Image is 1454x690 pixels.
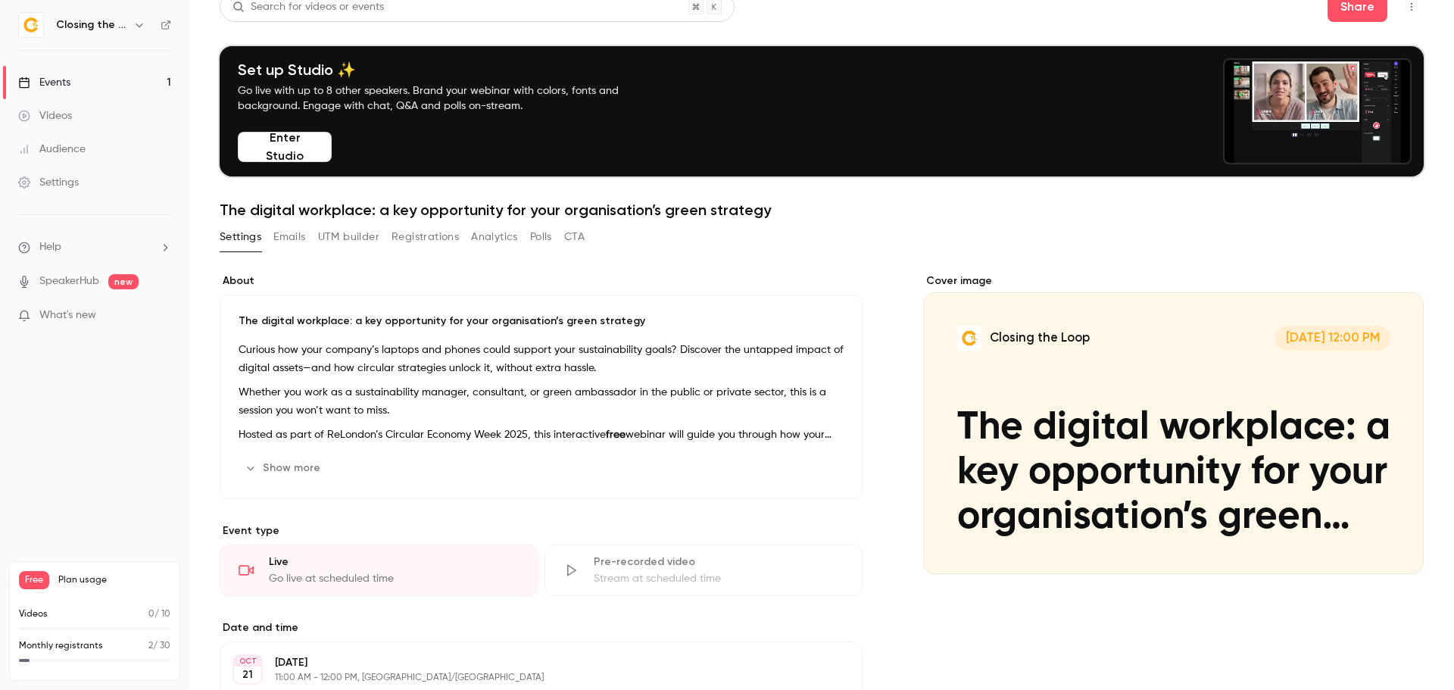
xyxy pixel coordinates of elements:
p: 21 [242,667,253,682]
span: What's new [39,308,96,323]
h4: Set up Studio ✨ [238,61,654,79]
div: Stream at scheduled time [594,571,844,586]
p: 11:00 AM - 12:00 PM, [GEOGRAPHIC_DATA]/[GEOGRAPHIC_DATA] [275,672,782,684]
div: Audience [18,142,86,157]
p: [DATE] [275,655,782,670]
label: Date and time [220,620,863,635]
iframe: Noticeable Trigger [153,309,171,323]
button: CTA [564,225,585,249]
div: Live [269,554,520,570]
img: Closing the Loop [19,13,43,37]
div: Go live at scheduled time [269,571,520,586]
button: Settings [220,225,261,249]
button: Analytics [471,225,518,249]
section: Cover image [923,273,1424,574]
p: Event type [220,523,863,539]
label: About [220,273,863,289]
li: help-dropdown-opener [18,239,171,255]
span: Free [19,571,49,589]
p: Hosted as part of ReLondon’s Circular Economy Week 2025, this interactive webinar will guide you ... [239,426,844,444]
span: 2 [148,642,153,651]
span: new [108,274,139,289]
p: Curious how your company’s laptops and phones could support your sustainability goals? Discover t... [239,341,844,377]
p: Monthly registrants [19,639,103,653]
p: Go live with up to 8 other speakers. Brand your webinar with colors, fonts and background. Engage... [238,83,654,114]
div: Events [18,75,70,90]
div: Settings [18,175,79,190]
button: Enter Studio [238,132,332,162]
span: Help [39,239,61,255]
h1: The digital workplace: a key opportunity for your organisation’s green strategy [220,201,1424,219]
div: Pre-recorded videoStream at scheduled time [544,545,863,596]
a: SpeakerHub [39,273,99,289]
p: The digital workplace: a key opportunity for your organisation’s green strategy [239,314,844,329]
div: Videos [18,108,72,123]
label: Cover image [923,273,1424,289]
p: / 10 [148,607,170,621]
p: Videos [19,607,48,621]
h6: Closing the Loop [56,17,127,33]
p: / 30 [148,639,170,653]
button: UTM builder [318,225,379,249]
button: Show more [239,456,329,480]
div: LiveGo live at scheduled time [220,545,538,596]
strong: free [606,429,626,440]
span: Plan usage [58,574,170,586]
div: Pre-recorded video [594,554,844,570]
button: Polls [530,225,552,249]
span: 0 [148,610,154,619]
p: Whether you work as a sustainability manager, consultant, or green ambassador in the public or pr... [239,383,844,420]
div: OCT [234,656,261,667]
button: Emails [273,225,305,249]
button: Registrations [392,225,459,249]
